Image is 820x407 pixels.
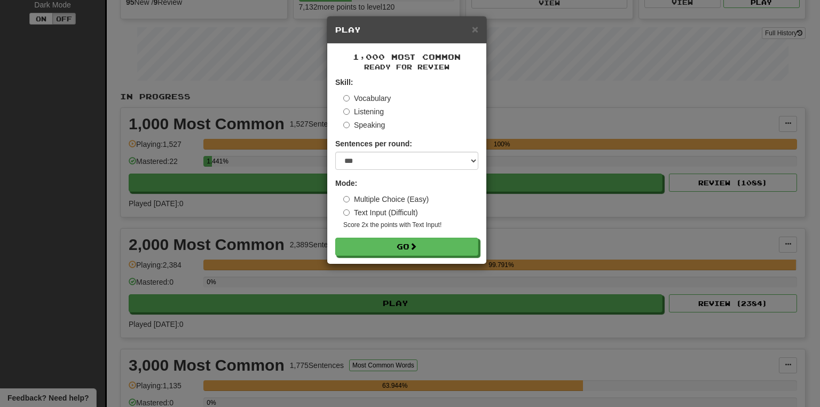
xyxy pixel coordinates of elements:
[335,25,478,35] h5: Play
[343,106,384,117] label: Listening
[343,108,350,115] input: Listening
[335,179,357,187] strong: Mode:
[335,78,353,87] strong: Skill:
[343,196,350,202] input: Multiple Choice (Easy)
[343,95,350,101] input: Vocabulary
[343,93,391,104] label: Vocabulary
[472,24,478,35] button: Close
[343,207,418,218] label: Text Input (Difficult)
[472,23,478,35] span: ×
[343,122,350,128] input: Speaking
[353,52,461,61] span: 1,000 Most Common
[335,238,478,256] button: Go
[343,120,385,130] label: Speaking
[335,138,412,149] label: Sentences per round:
[335,62,478,72] small: Ready for Review
[343,221,478,230] small: Score 2x the points with Text Input !
[343,209,350,216] input: Text Input (Difficult)
[343,194,429,205] label: Multiple Choice (Easy)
